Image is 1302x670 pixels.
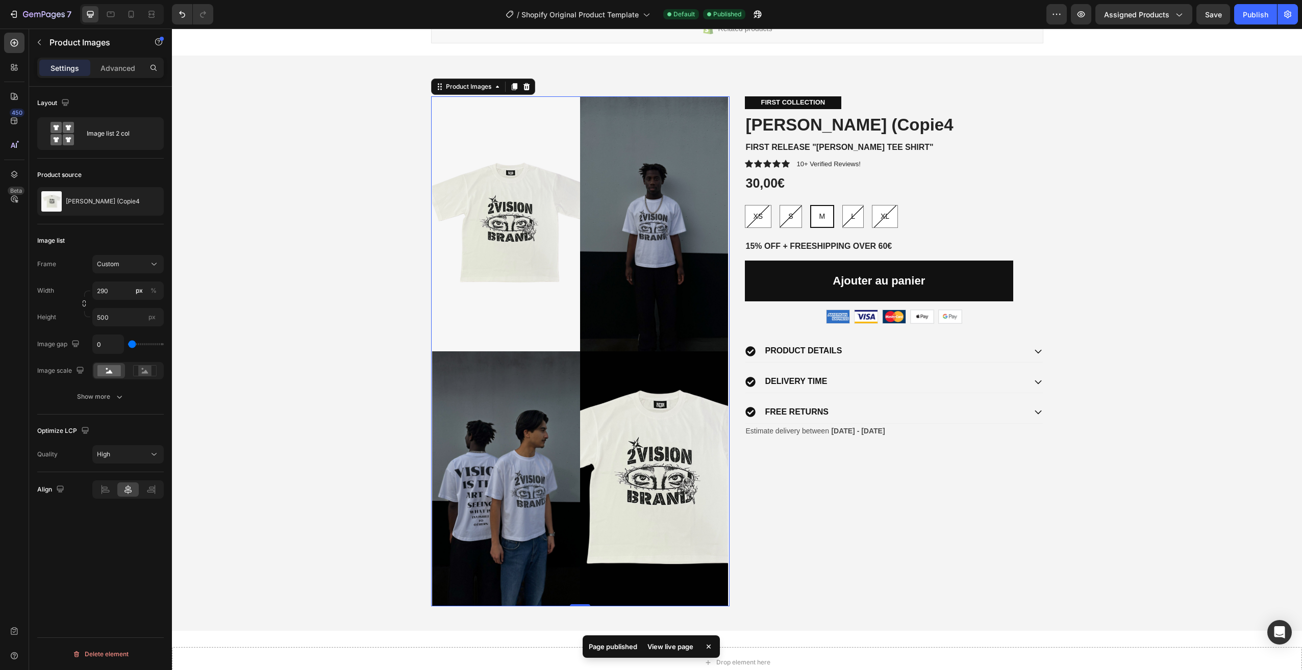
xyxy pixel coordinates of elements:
[172,4,213,24] div: Undo/Redo
[521,9,639,20] span: Shopify Original Product Template
[51,63,79,73] p: Settings
[574,114,870,124] p: FIRST RELEASE "[PERSON_NAME] TEE SHIRT"
[4,4,76,24] button: 7
[593,378,657,389] p: FREE RETURNS
[172,29,1302,670] iframe: Design area
[593,317,670,328] p: PRODUCT DETAILS
[66,198,140,205] p: [PERSON_NAME] (Copie4
[593,348,656,358] p: DELIVERY TIME
[37,260,56,269] label: Frame
[739,281,762,295] img: gempages_564392419563406131-0f5b8c7e-93f0-425e-a736-be9060d43594.svg
[679,184,683,192] span: L
[97,260,119,269] span: Custom
[647,184,654,192] span: M
[101,63,135,73] p: Advanced
[573,85,871,109] h1: [PERSON_NAME] (Copie4
[72,648,129,660] div: Delete element
[93,335,123,353] input: Auto
[517,9,519,20] span: /
[37,388,164,406] button: Show more
[661,242,753,263] div: Ajouter au panier
[136,286,143,295] div: px
[713,10,741,19] span: Published
[133,285,145,297] button: %
[37,286,54,295] label: Width
[767,281,790,295] img: gempages_564392419563406131-98a1135b-9866-4e51-afe7-c88d6f3d0e23.svg
[589,70,654,79] p: FIRST COLLECTION
[1234,4,1277,24] button: Publish
[37,313,56,322] label: Height
[92,255,164,273] button: Custom
[148,313,156,321] span: px
[659,398,713,406] span: [DATE] - [DATE]
[641,639,699,654] div: View live page
[8,187,24,195] div: Beta
[37,96,71,110] div: Layout
[625,131,689,141] p: 10+ Verified Reviews!
[67,8,71,20] p: 7
[10,109,24,117] div: 450
[49,36,136,48] p: Product Images
[573,145,871,164] div: 30,00€
[41,191,62,212] img: product feature img
[573,232,842,273] button: Ajouter au panier
[1243,9,1268,20] div: Publish
[1205,10,1222,19] span: Save
[709,184,717,192] span: XL
[92,281,164,300] input: px%
[589,641,637,652] p: Page published
[37,170,82,179] div: Product source
[92,308,164,326] input: px
[1196,4,1230,24] button: Save
[655,281,678,295] img: gempages_564392419563406131-2cfee1f7-a709-42ef-ac8a-6b919fec4606.svg
[37,338,82,351] div: Image gap
[37,424,91,438] div: Optimize LCP
[37,646,164,662] button: Delete element
[272,54,321,63] div: Product Images
[582,184,591,192] span: XS
[673,10,695,19] span: Default
[574,398,657,406] span: Estimate delivery between
[37,450,58,459] div: Quality
[711,281,734,295] img: gempages_564392419563406131-922b6484-4444-421c-bfd8-d32fe6e2b7cc.svg
[1095,4,1192,24] button: Assigned Products
[544,630,598,638] div: Drop element here
[683,281,706,295] img: gempages_564392419563406131-477897b8-1d64-49ae-9a46-df24a30855bf.svg
[1267,620,1292,645] div: Open Intercom Messenger
[92,445,164,463] button: High
[574,213,870,223] p: 15% off + Freeshipping OVER 60€
[1104,9,1169,20] span: Assigned Products
[616,184,621,192] span: S
[37,236,65,245] div: Image list
[37,483,66,497] div: Align
[147,285,160,297] button: px
[37,364,86,378] div: Image scale
[87,122,149,145] div: Image list 2 col
[151,286,157,295] div: %
[77,392,124,402] div: Show more
[97,450,110,458] span: High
